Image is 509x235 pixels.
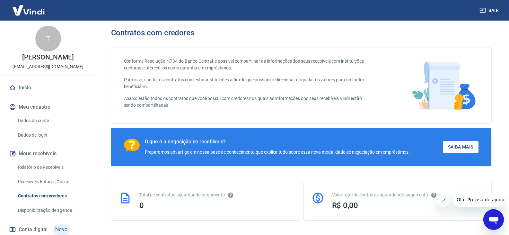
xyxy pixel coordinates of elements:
span: Novo [53,224,70,235]
svg: Esses contratos não se referem à Vindi, mas sim a outras instituições. [227,192,234,198]
h3: Contratos com credores [111,28,195,37]
a: Saiba Mais [443,141,478,153]
div: O que é a negocição de recebíveis? [145,139,410,145]
a: Dados da conta [15,114,88,127]
iframe: Mensagem da empresa [453,193,504,207]
div: Total de contratos aguardando pagamento [139,192,291,198]
p: Conforme Resolução 4.734 do Banco Central, é possível compartilhar as informações dos seus recebí... [124,58,372,71]
img: main-image.9f1869c469d712ad33ce.png [409,58,478,113]
p: Para isso, são feitos contratos com estas instituições a fim de que possam redirecionar e liquida... [124,77,372,90]
div: T [35,26,61,51]
img: Vindi [8,0,49,20]
a: Início [8,81,88,95]
p: [EMAIL_ADDRESS][DOMAIN_NAME] [13,63,83,70]
div: Valor total de contratos aguardando pagamento [332,192,484,198]
button: Sair [478,5,501,16]
a: Dados de login [15,129,88,142]
a: Contratos com credores [15,189,88,203]
svg: O valor comprometido não se refere a pagamentos pendentes na Vindi e sim como garantia a outras i... [431,192,437,198]
a: Disponibilização de agenda [15,204,88,217]
button: Meu cadastro [8,100,88,114]
div: 0 [139,201,291,210]
iframe: Fechar mensagem [437,194,450,207]
iframe: Botão para abrir a janela de mensagens [483,209,504,230]
button: Meus recebíveis [8,147,88,161]
p: Abaixo estão todos os contratos que você possui com credores nos quais as informações dos seus re... [124,95,372,109]
span: R$ 0,00 [332,201,358,210]
span: Olá! Precisa de ajuda? [4,5,54,10]
a: Recebíveis Futuros Online [15,175,88,188]
div: Preparamos um artigo em nossa base de conhecimento que explica tudo sobre essa nova modalidade de... [145,149,410,156]
img: Ícone com um ponto de interrogação. [124,139,140,152]
p: [PERSON_NAME] [22,54,74,61]
span: Conta digital [19,225,48,234]
a: Relatório de Recebíveis [15,161,88,174]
